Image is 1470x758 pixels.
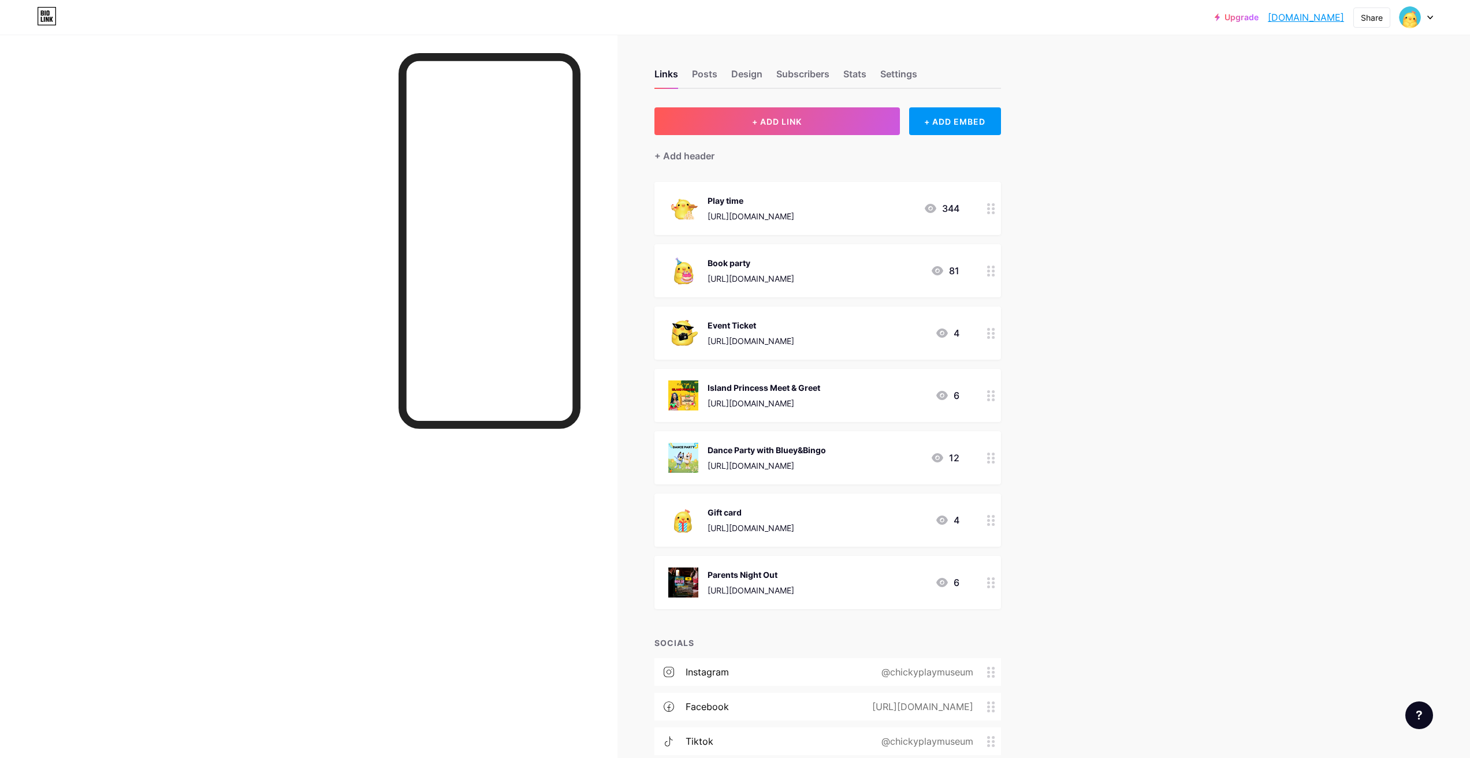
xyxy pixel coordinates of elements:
img: Book party [668,256,698,286]
div: [URL][DOMAIN_NAME] [708,397,820,409]
div: 12 [931,451,959,465]
img: chickyplaymuseum [1399,6,1421,28]
div: Gift card [708,506,794,518]
span: + ADD LINK [752,117,802,126]
div: + Add header [654,149,714,163]
div: tiktok [686,734,713,748]
div: 4 [935,513,959,527]
img: Island Princess Meet & Greet [668,380,698,410]
img: Parents Night Out [668,567,698,598]
div: Stats [843,67,866,88]
div: 6 [935,389,959,402]
img: Event Ticket [668,318,698,348]
div: @chickyplaymuseum [863,734,987,748]
div: facebook [686,700,729,714]
div: Island Princess Meet & Greet [708,382,820,394]
div: Book party [708,257,794,269]
img: Gift card [668,505,698,535]
div: Posts [692,67,717,88]
div: 344 [924,201,959,215]
div: 81 [931,264,959,278]
div: instagram [686,665,729,679]
div: [URL][DOMAIN_NAME] [854,700,987,714]
div: Dance Party with Bluey&Bingo [708,444,826,456]
div: @chickyplaymuseum [863,665,987,679]
div: 6 [935,576,959,589]
div: 4 [935,326,959,340]
div: [URL][DOMAIN_NAME] [708,210,794,222]
div: [URL][DOMAIN_NAME] [708,272,794,285]
div: Design [731,67,762,88]
a: Upgrade [1215,13,1259,22]
div: [URL][DOMAIN_NAME] [708,335,794,347]
div: Subscribers [776,67,829,88]
div: SOCIALS [654,637,1001,649]
button: + ADD LINK [654,107,900,135]
div: + ADD EMBED [909,107,1001,135]
a: [DOMAIN_NAME] [1268,10,1344,24]
div: [URL][DOMAIN_NAME] [708,522,794,534]
div: [URL][DOMAIN_NAME] [708,584,794,596]
div: [URL][DOMAIN_NAME] [708,460,826,472]
div: Event Ticket [708,319,794,331]
img: Dance Party with Bluey&Bingo [668,443,698,473]
div: Links [654,67,678,88]
div: Play time [708,195,794,207]
div: Settings [880,67,917,88]
img: Play time [668,193,698,223]
div: Share [1361,12,1383,24]
div: Parents Night Out [708,569,794,581]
